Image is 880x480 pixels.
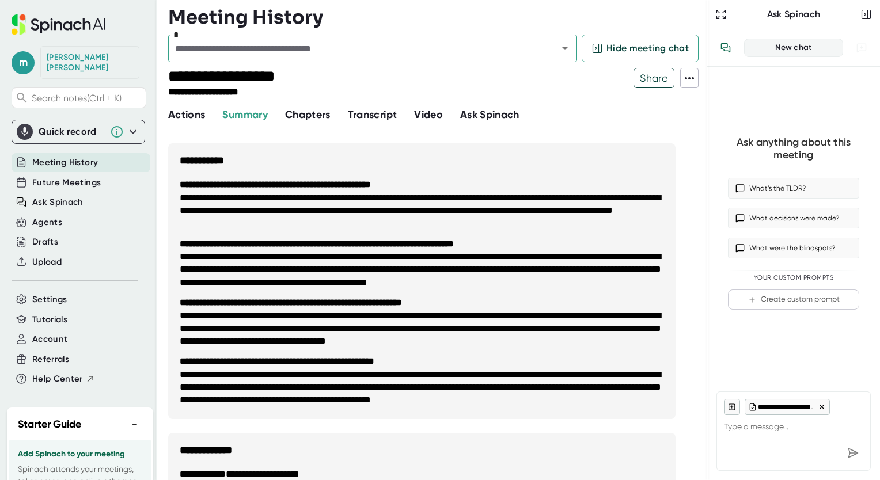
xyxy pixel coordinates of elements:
div: Quick record [39,126,104,138]
span: Help Center [32,372,83,386]
button: Chapters [285,107,331,123]
button: Drafts [32,235,58,249]
button: Transcript [348,107,397,123]
div: New chat [752,43,836,53]
div: Quick record [17,120,140,143]
button: Help Center [32,372,95,386]
button: Close conversation sidebar [858,6,874,22]
button: Share [634,68,674,88]
span: m [12,51,35,74]
button: Settings [32,293,67,306]
div: Matthew Griffin [47,52,133,73]
button: Hide meeting chat [582,35,699,62]
div: Ask anything about this meeting [728,136,859,162]
div: Ask Spinach [729,9,858,20]
h3: Meeting History [168,6,323,28]
span: Share [634,68,674,88]
h2: Starter Guide [18,417,81,432]
button: Account [32,333,67,346]
span: Hide meeting chat [606,41,689,55]
button: Video [414,107,443,123]
button: Referrals [32,353,69,366]
div: Your Custom Prompts [728,274,859,282]
button: Future Meetings [32,176,101,189]
button: Tutorials [32,313,67,326]
button: Open [557,40,573,56]
button: Meeting History [32,156,98,169]
span: Search notes (Ctrl + K) [32,93,143,104]
button: Agents [32,216,62,229]
span: Chapters [285,108,331,121]
span: Transcript [348,108,397,121]
div: Send message [843,443,863,463]
button: Ask Spinach [32,196,84,209]
button: Actions [168,107,205,123]
button: View conversation history [714,36,737,59]
button: Create custom prompt [728,289,859,310]
span: Video [414,108,443,121]
span: Ask Spinach [460,108,519,121]
button: What’s the TLDR? [728,178,859,199]
h3: Add Spinach to your meeting [18,449,142,459]
button: What were the blindspots? [728,238,859,258]
span: Summary [222,108,267,121]
button: Expand to Ask Spinach page [713,6,729,22]
button: Ask Spinach [460,107,519,123]
button: − [127,416,142,433]
span: Actions [168,108,205,121]
button: Upload [32,256,62,269]
button: What decisions were made? [728,208,859,228]
button: Summary [222,107,267,123]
